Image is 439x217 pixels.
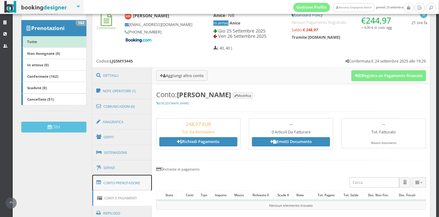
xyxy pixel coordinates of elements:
div: Stato [162,191,177,199]
img: BookingDesigner.com [4,1,67,13]
h5: 0 Articoli Da Fatturare [252,130,330,134]
img: Margarete Kunath [125,13,132,20]
a: Ospiti [92,129,152,145]
b: [PERSON_NAME] [133,13,169,19]
h3: 248,97 EUR [159,121,237,127]
h5: [PHONE_NUMBER] [125,30,193,34]
img: Booking-com-logo.png [125,37,153,43]
h5: Confermata il: 24 settembre 2025 alle 19:29 [345,59,426,63]
div: Scade il [274,191,293,199]
h4: - NB [213,13,284,18]
b: Scadute (0) [27,85,47,90]
div: Doc. Non Fisc. [363,191,394,199]
span: Gio 25 Settembre 2025 [218,28,265,34]
h3: Conto: [156,91,426,99]
td: Nessun elemento trovato [156,200,426,210]
div: Doc. Fiscali [395,191,420,199]
a: Comunicazioni (0) [92,98,152,115]
b: Non Assegnate (0) [27,51,60,56]
a: Tutte [21,36,86,48]
input: Cerca [349,177,399,188]
div: Tipo [198,191,211,199]
b: Anice [230,20,240,26]
a: Anagrafica [92,114,152,130]
a: Emetti Documento [252,137,330,146]
button: Aggiungi altro conto [156,70,207,80]
div: Conti [182,191,197,199]
h5: 21 ore fa [412,20,427,25]
h5: Tot. Fatturato [345,130,423,134]
h3: -- [252,121,330,127]
b: In attesa (0) [27,62,49,67]
b: Prenotazioni [31,24,65,32]
b: Preventivi [31,9,58,16]
a: Conto Prenotazione [92,175,152,191]
h5: Saldo: [292,28,394,32]
a: Servizi [92,160,152,176]
span: In arrivo [213,20,228,26]
div: Mezzo [231,191,248,199]
a: Richiedi Pagamento [159,137,237,146]
button: Columns [412,177,426,188]
h5: ( 40, 40 ) [213,46,232,50]
h5: [EMAIL_ADDRESS][DOMAIN_NAME] [125,22,193,27]
div: Tot. Pagato [313,191,339,199]
a: Cancellate (51) [21,93,86,105]
h5: - [213,21,284,25]
a: Note Operatore (1) [92,83,152,99]
div: Colonne [412,177,426,188]
b: LJG5MY3445 [110,59,133,64]
a: Conti e Pagamenti [92,190,152,206]
div: Richiesto il [248,191,273,199]
a: In attesa (0) [21,59,86,71]
a: Scadute (0) [21,82,86,93]
a: Confermata [97,20,116,30]
a: Masseria Gorgognolo Admin [333,3,374,12]
h3: -- [345,121,423,127]
a: Sistemazione [92,145,152,161]
a: Non Assegnate (0) [21,47,86,59]
b: [PERSON_NAME] [177,90,231,99]
button: Modifica [233,93,253,98]
b: Tutte [27,39,37,44]
h5: Standard Policy [292,13,394,17]
span: 162 [76,20,86,26]
h4: 0 [156,166,426,171]
span: 244,97 [366,15,391,26]
b: Tramite [DOMAIN_NAME] [292,35,340,40]
h5: Codice: [96,59,133,63]
span: Ven 26 Settembre 2025 [218,33,266,39]
div: Note [293,191,307,199]
button: Registra un Pagamento Ricevuto [351,70,426,81]
strong: € 248,97 [303,27,318,33]
div: Importo [211,191,230,199]
h5: Nessun Pagamento Registrato [292,20,394,25]
small: richieste di pagamento [163,167,199,171]
b: Confermate (162) [27,74,58,79]
div: Tot. Saldo [340,191,363,199]
h5: Tot. Da Richiedere [159,130,237,134]
span: giovedì, 25 settembre [293,3,403,12]
a: Prenotazioni 162 [21,20,86,36]
small: + 4,00 € di costi agg. [361,25,393,30]
a: Confermate (162) [21,70,86,82]
a: [URL][DOMAIN_NAME] [156,101,189,105]
div: Nessun documento [345,141,423,145]
b: Anice [213,12,225,18]
b: Cancellate (51) [27,97,54,102]
span: € [361,15,391,26]
a: Gestione Profilo [293,3,330,12]
button: CRM [21,122,86,132]
a: Dettagli [92,67,152,84]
